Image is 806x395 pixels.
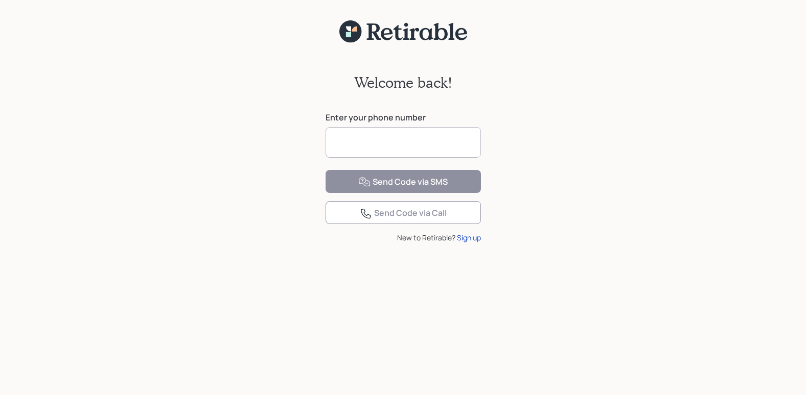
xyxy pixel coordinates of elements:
[326,112,481,123] label: Enter your phone number
[354,74,452,91] h2: Welcome back!
[360,207,447,219] div: Send Code via Call
[457,232,481,243] div: Sign up
[358,176,448,188] div: Send Code via SMS
[326,232,481,243] div: New to Retirable?
[326,170,481,193] button: Send Code via SMS
[326,201,481,224] button: Send Code via Call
